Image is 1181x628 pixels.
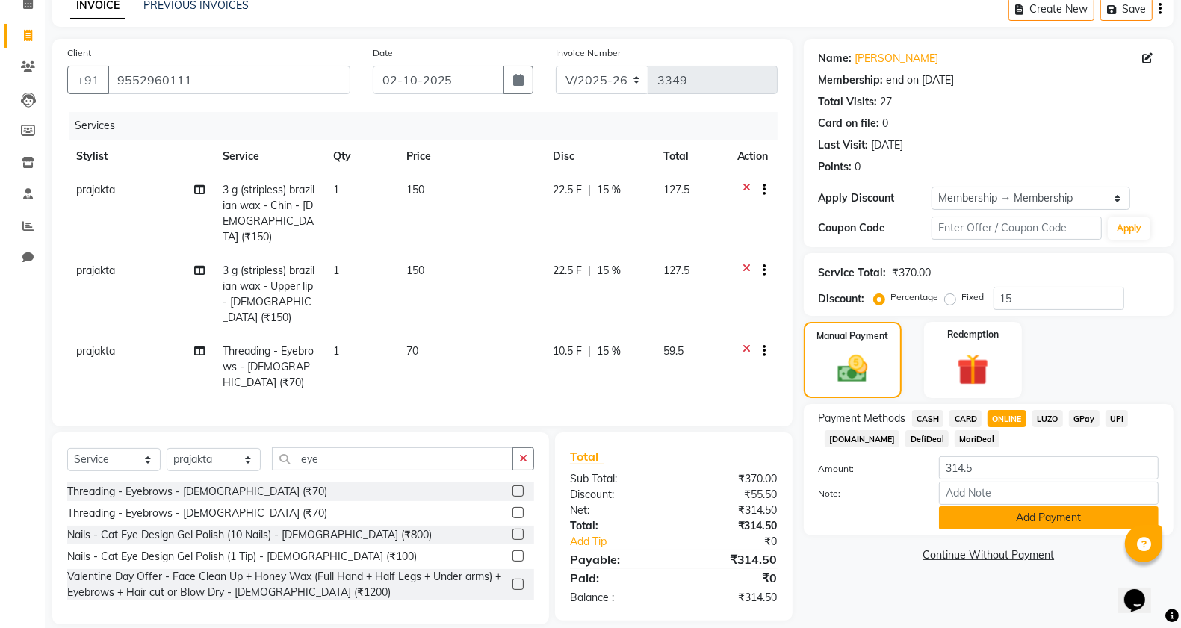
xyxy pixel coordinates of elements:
span: CARD [949,410,982,427]
div: 27 [881,94,893,110]
div: Balance : [559,590,674,606]
span: 22.5 F [553,182,582,198]
div: [DATE] [872,137,904,153]
div: Nails - Cat Eye Design Gel Polish (10 Nails) - [DEMOGRAPHIC_DATA] (₹800) [67,527,432,543]
button: +91 [67,66,109,94]
div: Last Visit: [819,137,869,153]
div: ₹314.50 [674,550,789,568]
th: Service [214,140,324,173]
span: prajakta [76,344,115,358]
label: Fixed [962,290,985,304]
span: 15 % [597,182,621,198]
a: [PERSON_NAME] [855,51,939,66]
label: Date [373,46,393,60]
th: Price [397,140,544,173]
label: Note: [808,487,929,500]
div: Payable: [559,550,674,568]
span: 1 [333,183,339,196]
th: Total [654,140,728,173]
div: Discount: [559,487,674,503]
div: Services [69,112,789,140]
div: Threading - Eyebrows - [DEMOGRAPHIC_DATA] (₹70) [67,506,327,521]
div: ₹0 [693,534,789,550]
div: Name: [819,51,852,66]
div: ₹0 [674,569,789,587]
input: Search by Name/Mobile/Email/Code [108,66,350,94]
span: [DOMAIN_NAME] [825,430,900,447]
div: 0 [855,159,861,175]
span: | [588,182,591,198]
span: MariDeal [955,430,999,447]
input: Enter Offer / Coupon Code [932,217,1102,240]
input: Search or Scan [272,447,514,470]
span: 15 % [597,343,621,359]
span: prajakta [76,183,115,196]
div: Card on file: [819,116,880,131]
div: Membership: [819,72,884,88]
div: Total Visits: [819,94,878,110]
span: 10.5 F [553,343,582,359]
span: 22.5 F [553,263,582,279]
div: Sub Total: [559,471,674,487]
label: Redemption [947,328,999,341]
input: Amount [939,456,1159,479]
img: _cash.svg [828,352,877,386]
a: Continue Without Payment [807,547,1171,563]
span: 127.5 [663,264,689,277]
div: ₹314.50 [674,503,789,518]
span: ONLINE [988,410,1026,427]
span: prajakta [76,264,115,277]
label: Percentage [891,290,939,304]
span: 3 g (stripless) brazilian wax - Upper lip - [DEMOGRAPHIC_DATA] (₹150) [223,264,314,324]
th: Disc [544,140,654,173]
span: 1 [333,264,339,277]
div: Threading - Eyebrows - [DEMOGRAPHIC_DATA] (₹70) [67,484,327,500]
span: | [588,343,591,359]
button: Add Payment [939,506,1159,529]
span: 15 % [597,263,621,279]
th: Qty [324,140,397,173]
label: Invoice Number [556,46,621,60]
div: 0 [883,116,889,131]
div: Coupon Code [819,220,932,236]
div: Paid: [559,569,674,587]
span: 150 [406,183,424,196]
label: Client [67,46,91,60]
a: Add Tip [559,534,692,550]
div: Points: [819,159,852,175]
span: 127.5 [663,183,689,196]
label: Manual Payment [816,329,888,343]
span: 70 [406,344,418,358]
span: Payment Methods [819,411,906,426]
div: ₹370.00 [674,471,789,487]
span: | [588,263,591,279]
span: 59.5 [663,344,684,358]
div: Discount: [819,291,865,307]
input: Add Note [939,482,1159,505]
div: ₹314.50 [674,518,789,534]
div: Nails - Cat Eye Design Gel Polish (1 Tip) - [DEMOGRAPHIC_DATA] (₹100) [67,549,417,565]
img: _gift.svg [947,350,998,389]
th: Action [728,140,778,173]
div: ₹370.00 [893,265,932,281]
span: DefiDeal [905,430,949,447]
span: Total [570,449,604,464]
span: LUZO [1032,410,1063,427]
button: Apply [1108,217,1150,240]
iframe: chat widget [1118,568,1166,613]
span: Threading - Eyebrows - [DEMOGRAPHIC_DATA] (₹70) [223,344,314,389]
label: Amount: [808,462,929,476]
div: ₹55.50 [674,487,789,503]
div: Valentine Day Offer - Face Clean Up + Honey Wax (Full Hand + Half Legs + Under arms) + Eyebrows +... [67,569,506,600]
div: Total: [559,518,674,534]
span: UPI [1106,410,1129,427]
div: end on [DATE] [887,72,955,88]
span: CASH [912,410,944,427]
div: Apply Discount [819,190,932,206]
th: Stylist [67,140,214,173]
div: Net: [559,503,674,518]
span: GPay [1069,410,1100,427]
div: Service Total: [819,265,887,281]
span: 1 [333,344,339,358]
span: 150 [406,264,424,277]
